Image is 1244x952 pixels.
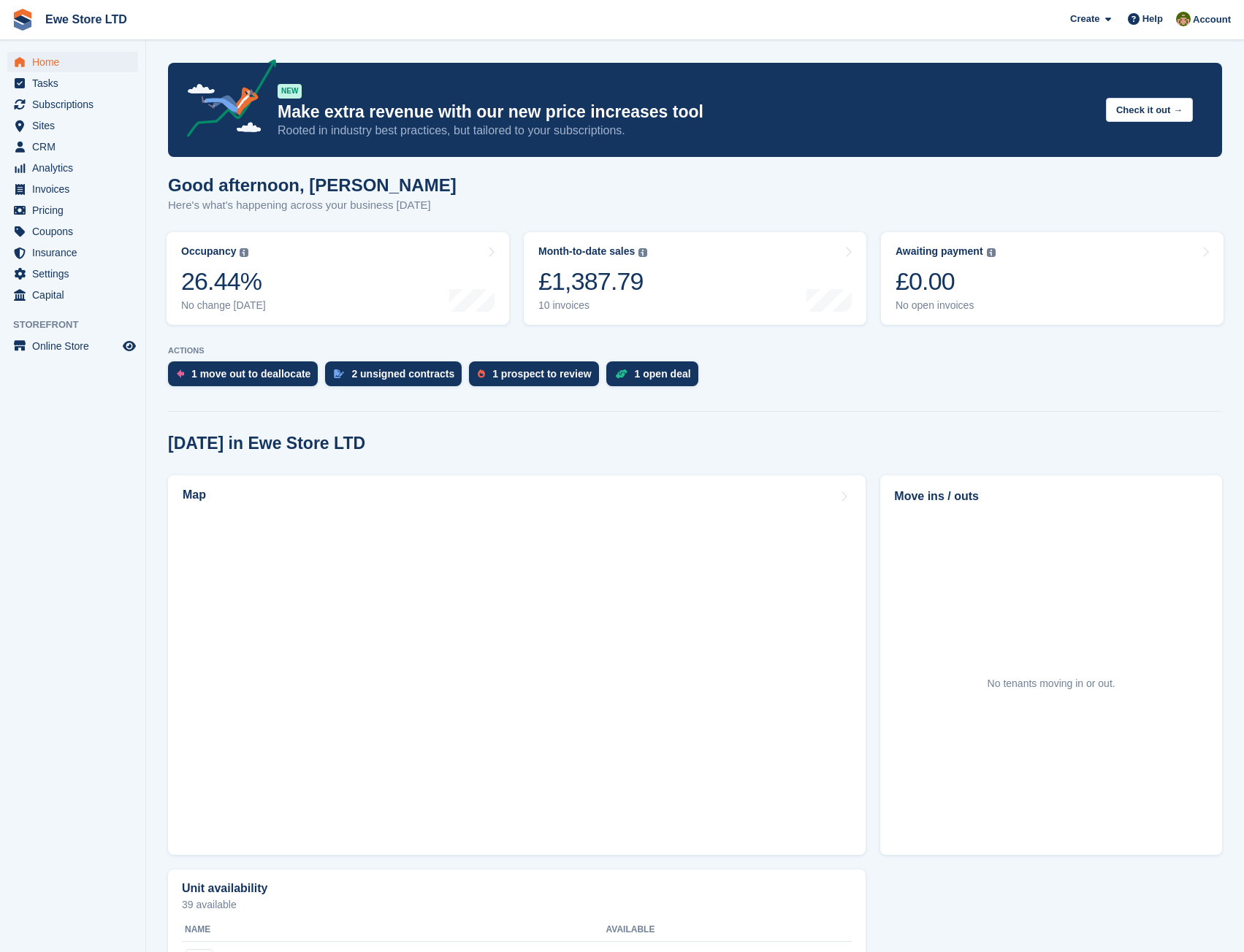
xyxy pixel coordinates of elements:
div: 1 open deal [635,368,691,380]
div: £1,387.79 [538,266,647,296]
a: Ewe Store LTD [39,7,133,31]
a: menu [7,285,138,305]
span: Account [1193,12,1231,27]
a: menu [7,94,138,115]
button: Check it out → [1106,98,1193,122]
a: Month-to-date sales £1,387.79 10 invoices [524,232,866,325]
div: 2 unsigned contracts [351,368,454,380]
span: Pricing [32,200,120,220]
a: menu [7,221,138,242]
div: 1 move out to deallocate [191,368,310,380]
span: Help [1142,12,1163,26]
h2: [DATE] in Ewe Store LTD [168,434,365,453]
a: menu [7,242,138,263]
div: No change [DATE] [181,299,266,312]
span: Insurance [32,242,120,263]
span: Tasks [32,73,120,93]
img: move_outs_to_deallocate_icon-f764333ba52eb49d3ac5e1228854f67142a1ed5810a6f6cc68b1a99e826820c5.svg [177,369,184,378]
a: menu [7,52,138,72]
p: ACTIONS [168,346,1222,356]
a: Awaiting payment £0.00 No open invoices [881,232,1224,325]
h1: Good afternoon, [PERSON_NAME] [168,175,457,195]
p: Rooted in industry best practices, but tailored to your subscriptions. [278,123,1094,139]
span: Capital [32,285,120,305]
span: Sites [32,115,120,136]
h2: Map [183,488,206,502]
div: £0.00 [896,266,996,296]
a: Occupancy 26.44% No change [DATE] [167,232,509,325]
th: Name [182,918,606,942]
img: icon-info-grey-7440780725fd019a000dd9b08b2336e03edf1995a4989e88bcd33f0948082b44.svg [240,248,248,257]
a: menu [7,336,138,356]
a: menu [7,137,138,157]
span: Storefront [13,318,145,332]
span: CRM [32,137,120,157]
div: Occupancy [181,245,236,258]
span: Subscriptions [32,94,120,115]
a: menu [7,158,138,178]
h2: Move ins / outs [894,488,1208,505]
div: 1 prospect to review [492,368,591,380]
a: menu [7,73,138,93]
a: Preview store [121,337,138,355]
a: menu [7,179,138,199]
img: Jason Butcher [1176,12,1191,26]
div: No open invoices [896,299,996,312]
img: icon-info-grey-7440780725fd019a000dd9b08b2336e03edf1995a4989e88bcd33f0948082b44.svg [638,248,647,257]
span: Invoices [32,179,120,199]
img: stora-icon-8386f47178a22dfd0bd8f6a31ec36ba5ce8667c1dd55bd0f319d3a0aa187defe.svg [12,9,34,31]
span: Coupons [32,221,120,242]
a: 1 open deal [606,361,706,394]
a: Map [168,475,866,855]
a: menu [7,115,138,136]
a: 1 prospect to review [469,361,606,394]
img: price-adjustments-announcement-icon-8257ccfd72463d97f412b2fc003d46551f7dbcb40ab6d574587a9cd5c0d94... [175,59,277,142]
div: NEW [278,84,302,99]
a: menu [7,264,138,284]
div: 26.44% [181,266,266,296]
th: Available [606,918,758,942]
span: Online Store [32,336,120,356]
h2: Unit availability [182,882,267,895]
span: Home [32,52,120,72]
a: 1 move out to deallocate [168,361,325,394]
a: menu [7,200,138,220]
div: 10 invoices [538,299,647,312]
img: contract_signature_icon-13c848040528278c33f63329250d36e43548de30e8caae1d1a13099fd9432cc5.svg [334,369,344,378]
span: Settings [32,264,120,284]
p: Make extra revenue with our new price increases tool [278,101,1094,123]
p: 39 available [182,899,852,910]
span: Analytics [32,158,120,178]
div: No tenants moving in or out. [988,676,1115,691]
img: icon-info-grey-7440780725fd019a000dd9b08b2336e03edf1995a4989e88bcd33f0948082b44.svg [987,248,996,257]
img: deal-1b604bf984904fb50ccaf53a9ad4b4a5d6e5aea283cecdc64d6e3604feb123c2.svg [615,369,627,379]
a: 2 unsigned contracts [325,361,469,394]
img: prospect-51fa495bee0391a8d652442698ab0144808aea92771e9ea1ae160a38d050c398.svg [478,369,485,378]
div: Month-to-date sales [538,245,635,258]
p: Here's what's happening across your business [DATE] [168,197,457,214]
span: Create [1070,12,1099,26]
div: Awaiting payment [896,245,983,258]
